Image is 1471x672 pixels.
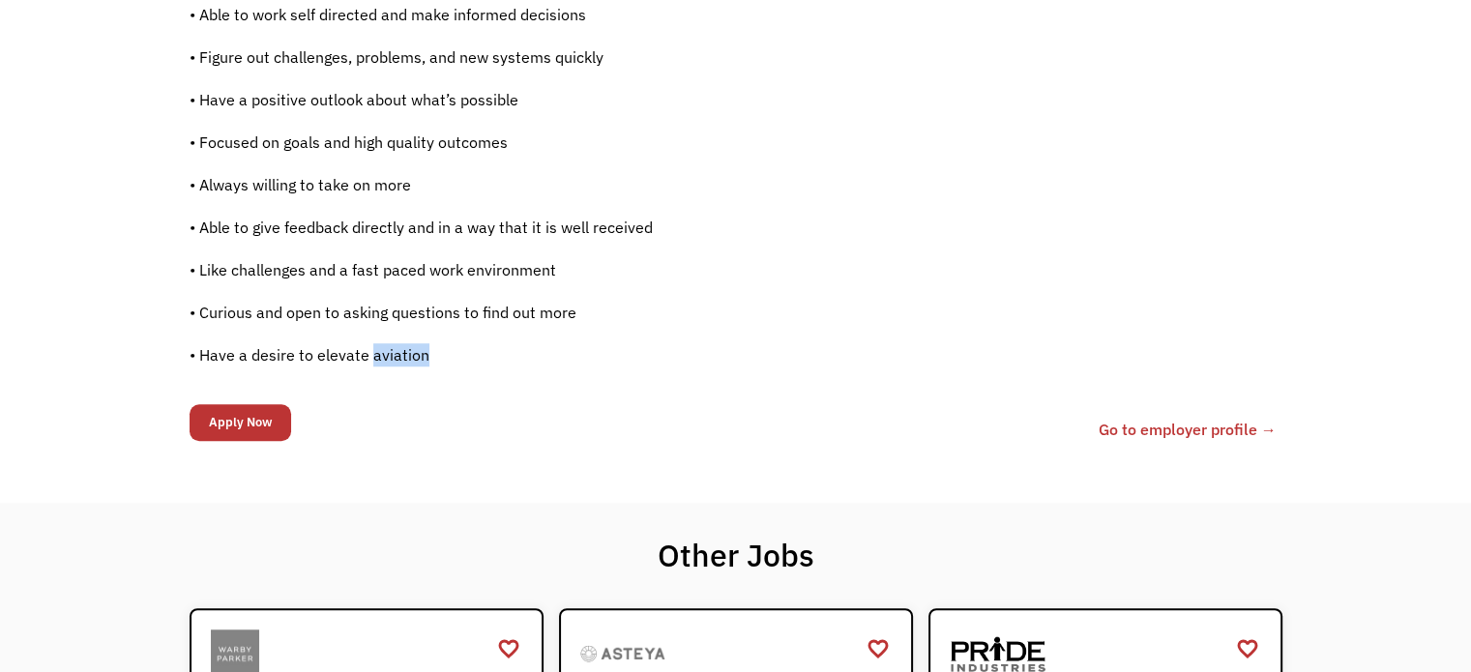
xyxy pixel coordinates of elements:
p: • Able to work self directed and make informed decisions [190,3,999,26]
p: • Focused on goals and high quality outcomes [190,131,999,154]
p: • Have a positive outlook about what’s possible [190,88,999,111]
a: favorite_border [867,634,890,663]
p: • Able to give feedback directly and in a way that it is well received [190,216,999,239]
p: • Figure out challenges, problems, and new systems quickly [190,45,999,69]
a: favorite_border [1236,634,1259,663]
a: favorite_border [497,634,520,663]
input: Apply Now [190,404,291,441]
p: • Curious and open to asking questions to find out more [190,301,999,324]
a: Go to employer profile → [1099,418,1277,441]
form: Email Form [190,399,291,446]
p: • Always willing to take on more [190,173,999,196]
p: • Have a desire to elevate aviation [190,343,999,366]
p: • Like challenges and a fast paced work environment [190,258,999,281]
